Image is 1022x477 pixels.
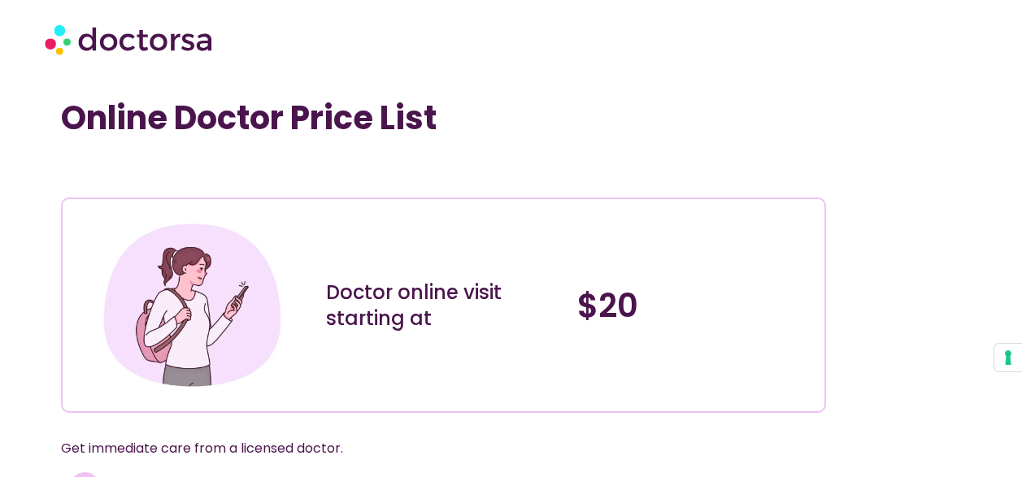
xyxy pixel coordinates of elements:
h1: Online Doctor Price List [61,98,825,137]
img: Illustration depicting a young woman in a casual outfit, engaged with her smartphone. She has a p... [98,211,286,399]
p: Get immediate care from a licensed doctor. [61,437,786,460]
iframe: Customer reviews powered by Trustpilot [69,162,313,181]
h4: $20 [577,286,812,325]
button: Your consent preferences for tracking technologies [994,344,1022,371]
div: Doctor online visit starting at [326,280,561,332]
